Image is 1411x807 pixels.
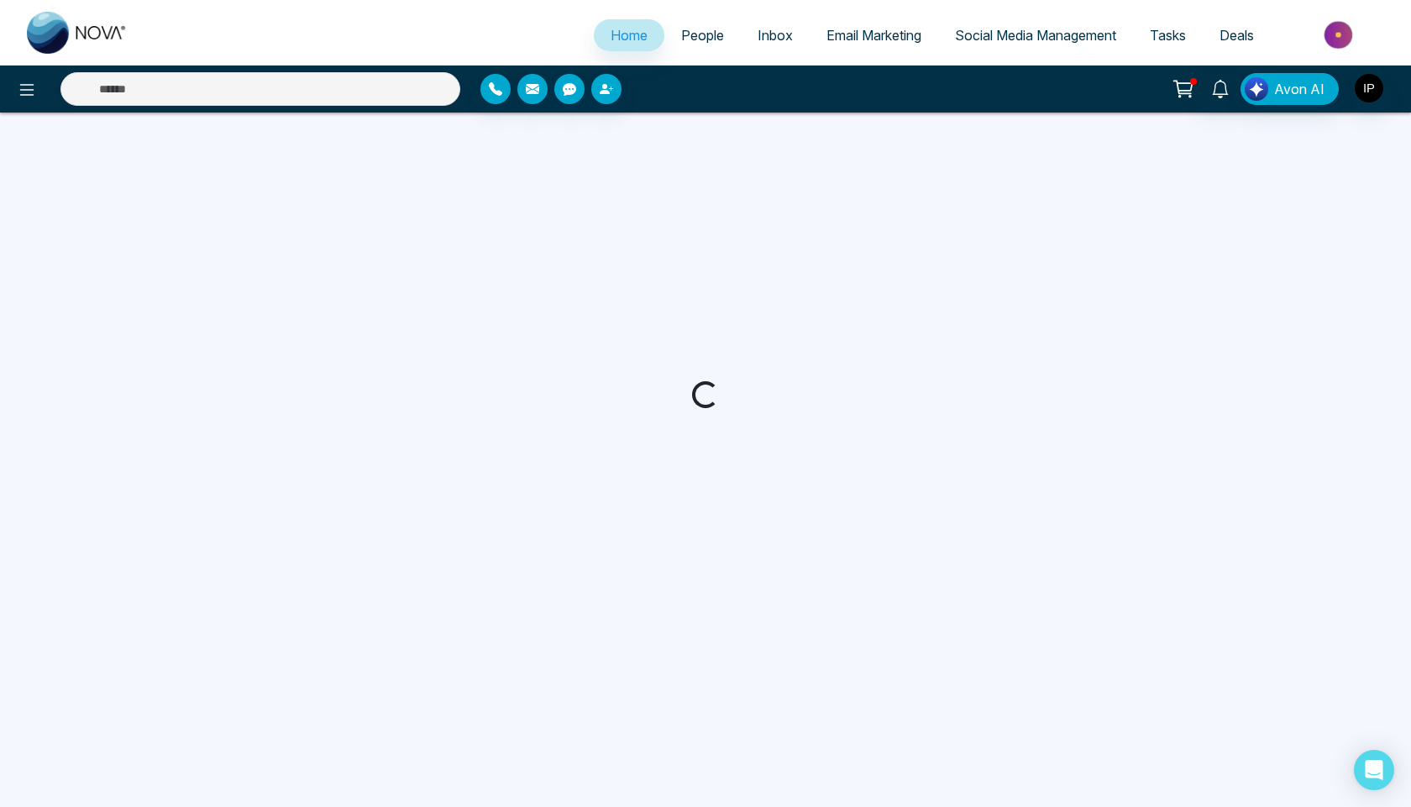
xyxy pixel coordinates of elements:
a: Social Media Management [938,19,1133,51]
div: Open Intercom Messenger [1354,750,1394,790]
span: People [681,27,724,44]
span: Email Marketing [826,27,921,44]
a: Deals [1203,19,1271,51]
a: Tasks [1133,19,1203,51]
img: Nova CRM Logo [27,12,128,54]
span: Home [611,27,648,44]
button: Avon AI [1241,73,1339,105]
span: Deals [1220,27,1254,44]
span: Inbox [758,27,793,44]
a: People [664,19,741,51]
img: Market-place.gif [1279,16,1401,54]
a: Inbox [741,19,810,51]
span: Tasks [1150,27,1186,44]
a: Email Marketing [810,19,938,51]
a: Home [594,19,664,51]
img: Lead Flow [1245,77,1268,101]
span: Avon AI [1274,79,1324,99]
img: User Avatar [1355,74,1383,102]
span: Social Media Management [955,27,1116,44]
